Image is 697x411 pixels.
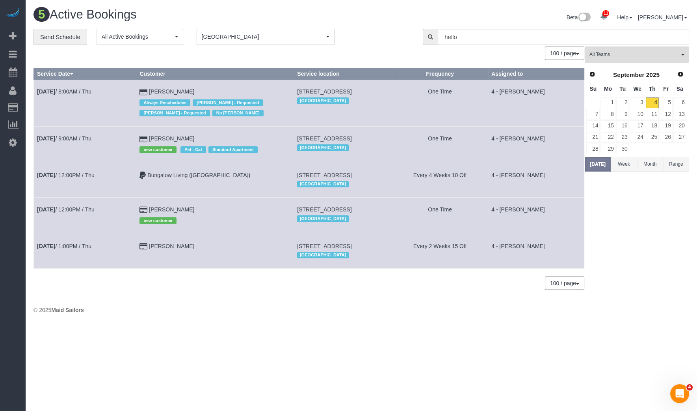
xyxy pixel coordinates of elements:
[646,109,659,120] a: 11
[660,97,673,108] a: 5
[33,306,689,314] div: © 2025
[673,97,686,108] a: 6
[297,206,351,213] span: [STREET_ADDRESS]
[585,47,689,59] ol: All Teams
[202,33,324,41] span: [GEOGRAPHIC_DATA]
[646,120,659,131] a: 18
[139,90,147,95] i: Credit Card Payment
[392,68,488,80] th: Frequency
[619,86,626,92] span: Tuesday
[545,276,584,290] button: 100 / page
[139,146,177,153] span: new customer
[297,88,351,95] span: [STREET_ADDRESS]
[294,127,392,163] td: Service location
[34,80,136,127] td: Schedule date
[136,163,294,197] td: Customer
[34,68,136,80] th: Service Date
[638,14,687,21] a: [PERSON_NAME]
[37,243,55,249] b: [DATE]
[136,68,294,80] th: Customer
[578,13,591,23] img: New interface
[637,157,663,172] button: Month
[488,68,584,80] th: Assigned to
[617,14,632,21] a: Help
[596,8,612,25] a: 11
[136,127,294,163] td: Customer
[392,198,488,234] td: Frequency
[545,276,584,290] nav: Pagination navigation
[488,163,584,197] td: Assigned to
[37,88,55,95] b: [DATE]
[37,135,55,142] b: [DATE]
[139,136,147,142] i: Credit Card Payment
[208,146,258,153] span: Standard Apartment
[392,127,488,163] td: Frequency
[297,179,388,189] div: Location
[33,29,87,45] a: Send Schedule
[294,234,392,268] td: Service location
[139,207,147,213] i: Credit Card Payment
[5,8,20,19] a: Automaid Logo
[586,120,600,131] a: 14
[604,86,612,92] span: Monday
[102,33,173,41] span: All Active Bookings
[649,86,656,92] span: Thursday
[660,132,673,143] a: 26
[297,250,388,260] div: Location
[488,80,584,127] td: Assigned to
[97,29,183,45] button: All Active Bookings
[37,243,91,249] a: [DATE]/ 1:00PM / Thu
[670,384,689,403] iframe: Intercom live chat
[37,88,91,95] a: [DATE]/ 8:00AM / Thu
[149,206,194,213] a: [PERSON_NAME]
[600,109,615,120] a: 8
[660,109,673,120] a: 12
[33,7,50,22] span: 5
[567,14,591,21] a: Beta
[147,172,250,178] a: Bungalow Living ([GEOGRAPHIC_DATA])
[297,135,351,142] span: [STREET_ADDRESS]
[136,234,294,268] td: Customer
[589,51,679,58] span: All Teams
[586,132,600,143] a: 21
[630,97,645,108] a: 3
[589,86,597,92] span: Sunday
[545,47,584,60] nav: Pagination navigation
[611,157,637,172] button: Week
[193,99,263,106] span: [PERSON_NAME] - Requested
[663,86,669,92] span: Friday
[37,172,95,178] a: [DATE]/ 12:00PM / Thu
[149,88,194,95] a: [PERSON_NAME]
[673,132,686,143] a: 27
[613,71,645,78] span: September
[600,97,615,108] a: 1
[197,29,335,45] ol: Boston
[136,198,294,234] td: Customer
[600,144,615,154] a: 29
[34,163,136,197] td: Schedule date
[616,144,629,154] a: 30
[660,120,673,131] a: 19
[673,120,686,131] a: 20
[297,97,349,104] span: [GEOGRAPHIC_DATA]
[663,157,689,172] button: Range
[646,71,660,78] span: 2025
[297,172,351,178] span: [STREET_ADDRESS]
[677,71,684,77] span: Next
[297,243,351,249] span: [STREET_ADDRESS]
[34,127,136,163] td: Schedule date
[33,8,355,21] h1: Active Bookings
[587,69,598,80] a: Prev
[297,181,349,187] span: [GEOGRAPHIC_DATA]
[139,99,190,106] span: Always Reschedules
[633,86,641,92] span: Wednesday
[139,217,177,224] span: new customer
[180,146,206,153] span: Pet - Cat
[294,68,392,80] th: Service location
[297,213,388,224] div: Location
[37,135,91,142] a: [DATE]/ 9:00AM / Thu
[392,163,488,197] td: Frequency
[646,97,659,108] a: 4
[630,132,645,143] a: 24
[197,29,335,45] button: [GEOGRAPHIC_DATA]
